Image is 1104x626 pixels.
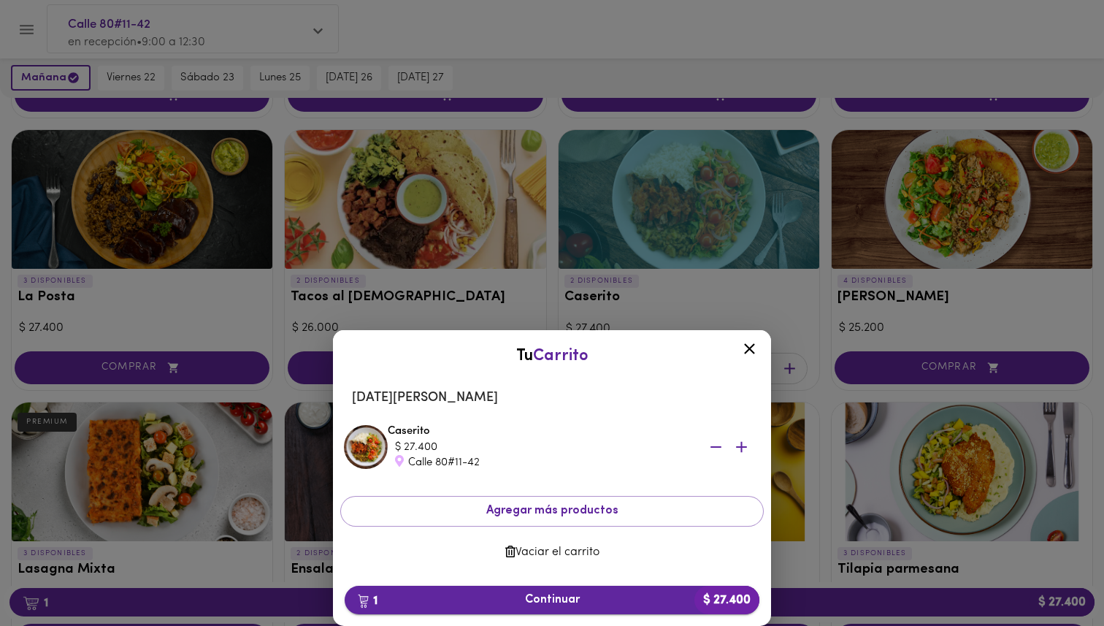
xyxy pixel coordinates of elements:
div: Calle 80#11-42 [395,455,687,470]
div: Caserito [388,424,760,470]
span: Vaciar el carrito [352,546,752,560]
b: 1 [349,591,386,610]
button: Agregar más productos [340,496,764,526]
b: $ 27.400 [694,586,759,614]
img: cart.png [358,594,369,608]
li: [DATE][PERSON_NAME] [340,381,764,416]
span: Carrito [533,348,589,364]
span: Agregar más productos [353,504,751,518]
button: 1Continuar$ 27.400 [345,586,759,614]
div: $ 27.400 [395,440,687,455]
button: Vaciar el carrito [340,538,764,567]
iframe: Messagebird Livechat Widget [1019,541,1089,611]
span: Continuar [356,593,748,607]
img: Caserito [344,425,388,469]
div: Tu [348,345,756,367]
